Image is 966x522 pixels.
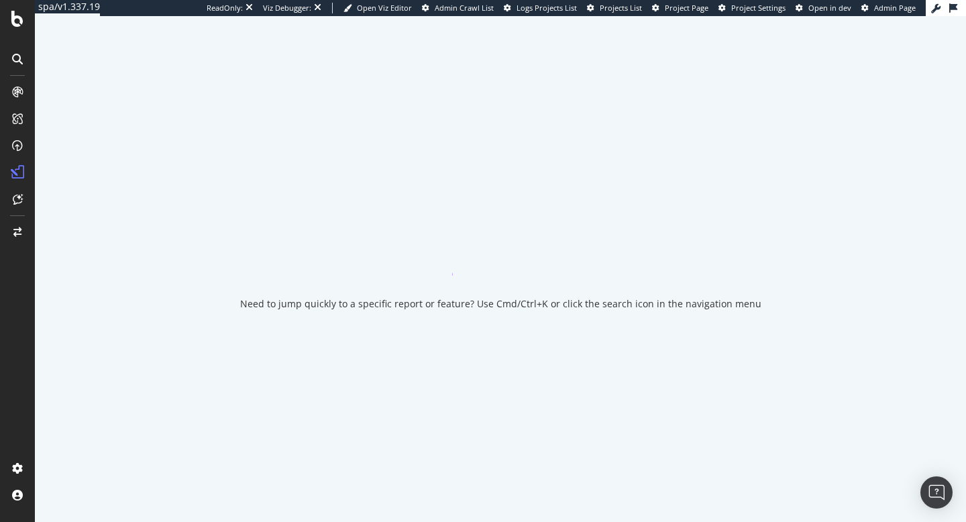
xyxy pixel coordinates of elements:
a: Open Viz Editor [343,3,412,13]
div: ReadOnly: [207,3,243,13]
a: Project Settings [718,3,786,13]
div: Viz Debugger: [263,3,311,13]
a: Logs Projects List [504,3,577,13]
span: Open in dev [808,3,851,13]
a: Projects List [587,3,642,13]
span: Project Page [665,3,708,13]
a: Project Page [652,3,708,13]
span: Logs Projects List [517,3,577,13]
span: Project Settings [731,3,786,13]
a: Admin Page [861,3,916,13]
span: Admin Crawl List [435,3,494,13]
div: Open Intercom Messenger [920,476,953,509]
a: Open in dev [796,3,851,13]
span: Admin Page [874,3,916,13]
span: Projects List [600,3,642,13]
div: Need to jump quickly to a specific report or feature? Use Cmd/Ctrl+K or click the search icon in ... [240,297,761,311]
span: Open Viz Editor [357,3,412,13]
a: Admin Crawl List [422,3,494,13]
div: animation [452,227,549,276]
